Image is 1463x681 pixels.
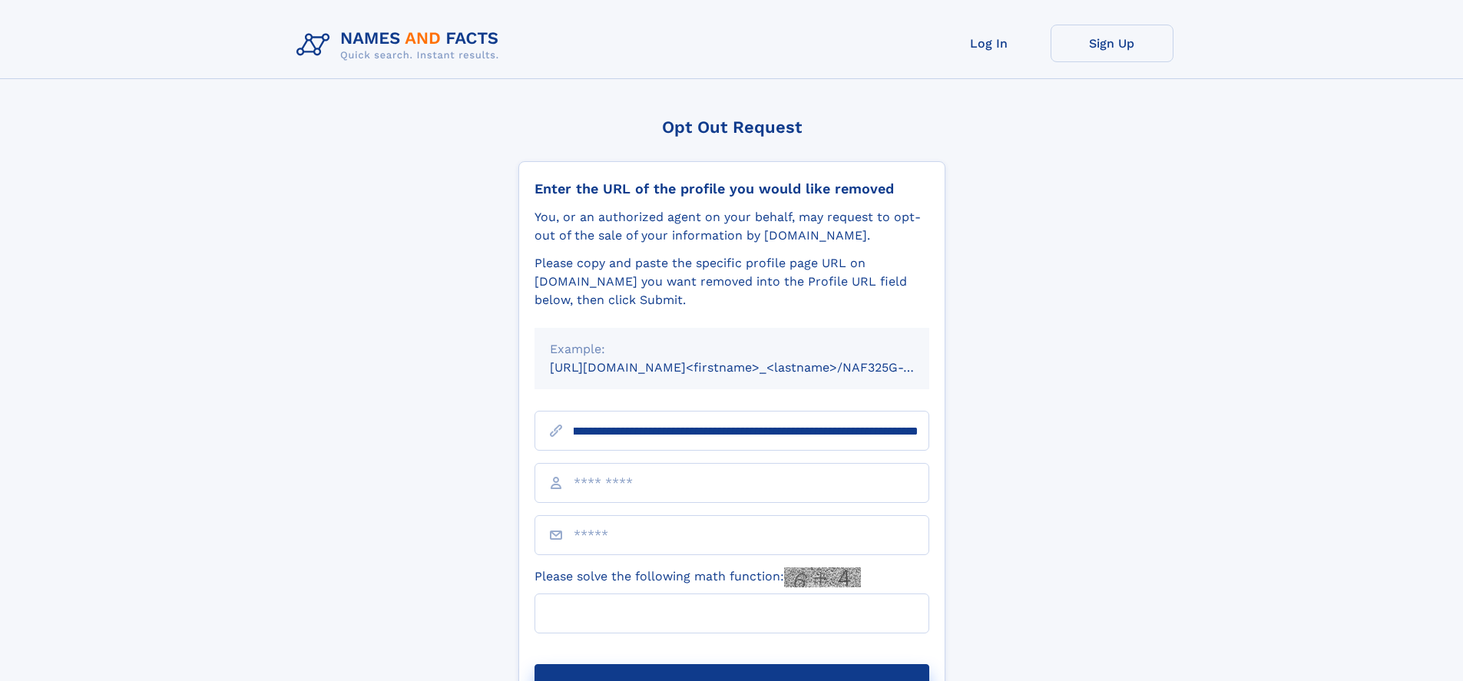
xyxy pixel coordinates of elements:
[535,567,861,587] label: Please solve the following math function:
[550,360,958,375] small: [URL][DOMAIN_NAME]<firstname>_<lastname>/NAF325G-xxxxxxxx
[1051,25,1173,62] a: Sign Up
[290,25,511,66] img: Logo Names and Facts
[535,254,929,309] div: Please copy and paste the specific profile page URL on [DOMAIN_NAME] you want removed into the Pr...
[518,117,945,137] div: Opt Out Request
[535,208,929,245] div: You, or an authorized agent on your behalf, may request to opt-out of the sale of your informatio...
[550,340,914,359] div: Example:
[928,25,1051,62] a: Log In
[535,180,929,197] div: Enter the URL of the profile you would like removed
